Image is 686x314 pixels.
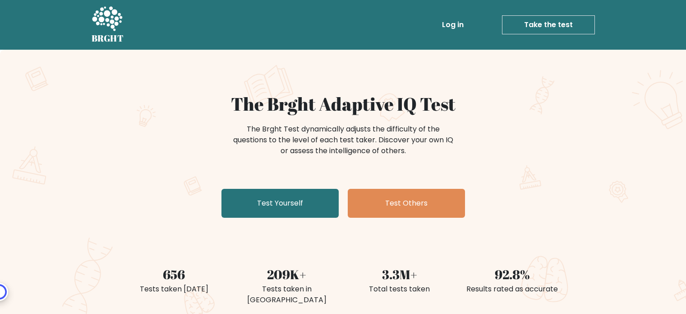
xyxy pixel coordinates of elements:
h1: The Brght Adaptive IQ Test [123,93,563,115]
div: 209K+ [236,265,338,284]
a: Test Yourself [221,189,339,218]
div: Results rated as accurate [461,284,563,295]
div: 3.3M+ [349,265,451,284]
div: The Brght Test dynamically adjusts the difficulty of the questions to the level of each test take... [230,124,456,156]
div: Total tests taken [349,284,451,295]
div: 656 [123,265,225,284]
a: Test Others [348,189,465,218]
a: Take the test [502,15,595,34]
div: Tests taken in [GEOGRAPHIC_DATA] [236,284,338,305]
div: 92.8% [461,265,563,284]
h5: BRGHT [92,33,124,44]
a: Log in [438,16,467,34]
a: BRGHT [92,4,124,46]
div: Tests taken [DATE] [123,284,225,295]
